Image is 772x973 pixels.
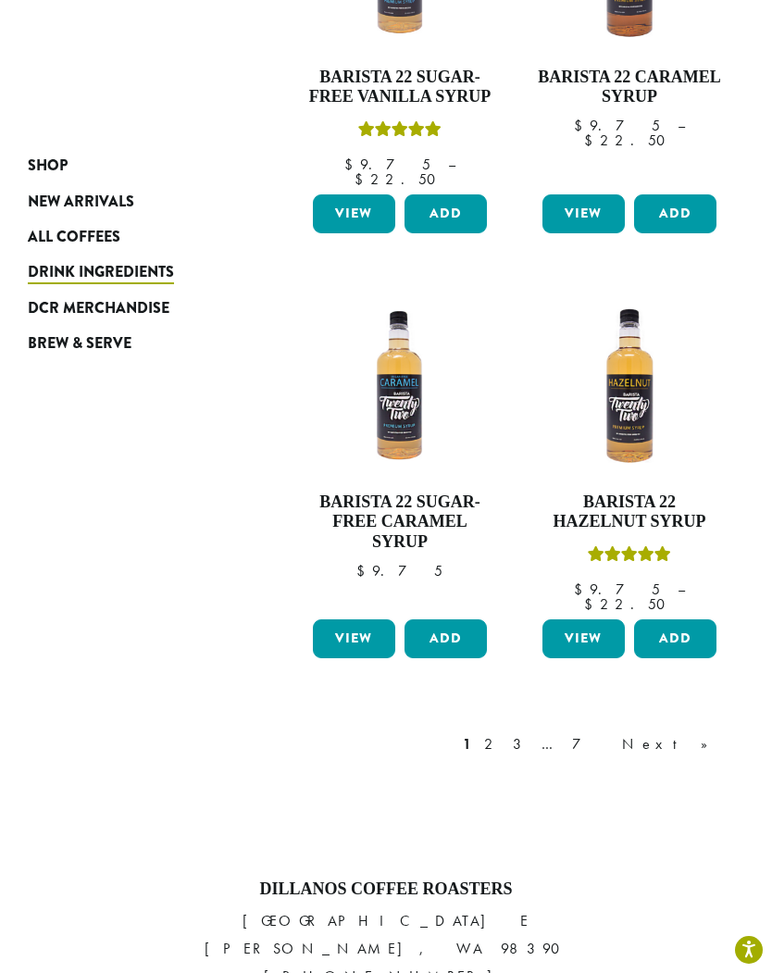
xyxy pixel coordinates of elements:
[538,68,721,107] h4: Barista 22 Caramel Syrup
[542,619,625,658] a: View
[313,194,395,233] a: View
[538,493,721,532] h4: Barista 22 Hazelnut Syrup
[405,194,487,233] button: Add
[355,169,370,189] span: $
[308,294,492,612] a: Barista 22 Sugar-Free Caramel Syrup $9.75
[28,332,131,356] span: Brew & Serve
[574,116,590,135] span: $
[584,594,674,614] bdi: 22.50
[588,543,671,571] div: Rated 5.00 out of 5
[584,131,674,150] bdi: 22.50
[28,291,230,326] a: DCR Merchandise
[28,261,174,284] span: Drink Ingredients
[538,294,721,612] a: Barista 22 Hazelnut SyrupRated 5.00 out of 5
[405,619,487,658] button: Add
[28,326,230,361] a: Brew & Serve
[28,183,230,218] a: New Arrivals
[28,191,134,214] span: New Arrivals
[634,619,716,658] button: Add
[584,131,600,150] span: $
[313,619,395,658] a: View
[568,733,613,755] a: 7
[28,297,169,320] span: DCR Merchandise
[584,594,600,614] span: $
[448,155,455,174] span: –
[634,194,716,233] button: Add
[28,226,120,249] span: All Coffees
[542,194,625,233] a: View
[574,580,660,599] bdi: 9.75
[344,155,430,174] bdi: 9.75
[308,493,492,553] h4: Barista 22 Sugar-Free Caramel Syrup
[28,148,230,183] a: Shop
[356,561,372,580] span: $
[28,155,68,178] span: Shop
[538,294,721,478] img: HAZELNUT-300x300.png
[358,119,442,146] div: Rated 5.00 out of 5
[356,561,442,580] bdi: 9.75
[538,733,563,755] a: …
[308,294,492,478] img: SF-CARAMEL-300x300.png
[480,733,504,755] a: 2
[308,68,492,107] h4: Barista 22 Sugar-Free Vanilla Syrup
[509,733,532,755] a: 3
[344,155,360,174] span: $
[28,219,230,255] a: All Coffees
[678,116,685,135] span: –
[678,580,685,599] span: –
[459,733,475,755] a: 1
[14,879,758,900] h4: Dillanos Coffee Roasters
[618,733,725,755] a: Next »
[28,255,230,290] a: Drink Ingredients
[574,580,590,599] span: $
[574,116,660,135] bdi: 9.75
[355,169,444,189] bdi: 22.50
